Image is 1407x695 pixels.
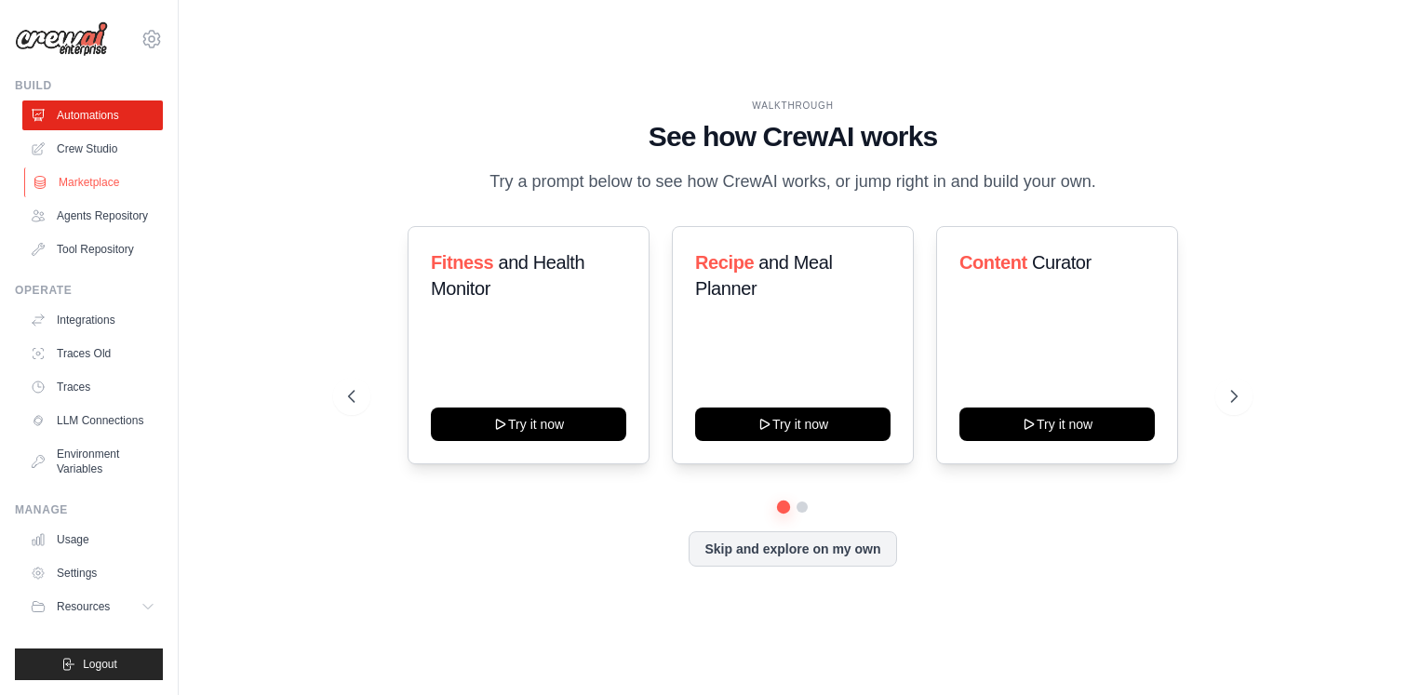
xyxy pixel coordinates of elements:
span: Curator [1032,252,1092,273]
span: Content [959,252,1027,273]
a: Agents Repository [22,201,163,231]
a: Crew Studio [22,134,163,164]
span: Recipe [695,252,754,273]
button: Skip and explore on my own [689,531,896,567]
span: Logout [83,657,117,672]
button: Try it now [431,408,626,441]
button: Resources [22,592,163,621]
a: Marketplace [24,167,165,197]
div: WALKTHROUGH [348,99,1239,113]
button: Logout [15,648,163,680]
a: Environment Variables [22,439,163,484]
a: Usage [22,525,163,555]
img: Logo [15,21,108,57]
a: Automations [22,100,163,130]
a: Tool Repository [22,234,163,264]
div: Operate [15,283,163,298]
a: Integrations [22,305,163,335]
span: Resources [57,599,110,614]
span: Fitness [431,252,493,273]
a: Settings [22,558,163,588]
a: LLM Connections [22,406,163,435]
span: and Health Monitor [431,252,584,299]
div: Manage [15,502,163,517]
a: Traces Old [22,339,163,368]
p: Try a prompt below to see how CrewAI works, or jump right in and build your own. [480,168,1105,195]
button: Try it now [959,408,1155,441]
span: and Meal Planner [695,252,832,299]
button: Try it now [695,408,891,441]
h1: See how CrewAI works [348,120,1239,154]
div: Build [15,78,163,93]
a: Traces [22,372,163,402]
